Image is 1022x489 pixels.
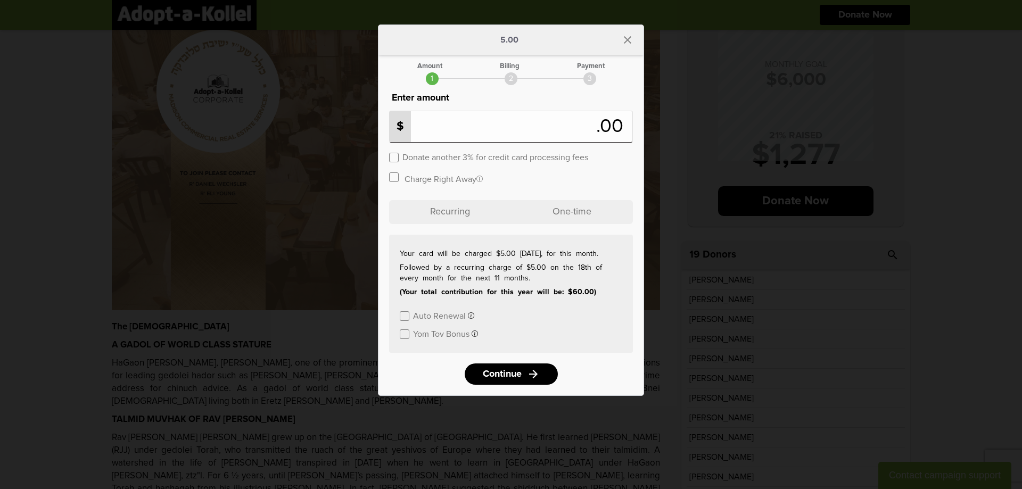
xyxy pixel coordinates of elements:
label: Yom Tov Bonus [413,328,469,338]
div: 2 [505,72,517,85]
label: Donate another 3% for credit card processing fees [402,152,588,162]
span: Continue [483,369,522,379]
p: (Your total contribution for this year will be: $60.00) [400,287,622,297]
label: Charge Right Away [405,173,483,184]
div: Billing [500,63,520,70]
div: Payment [577,63,605,70]
div: Amount [417,63,442,70]
p: 5.00 [500,36,518,44]
a: Continuearrow_forward [465,363,558,385]
i: close [621,34,634,46]
p: Followed by a recurring charge of $5.00 on the 18th of every month for the next 11 months. [400,262,622,284]
label: Auto Renewal [413,310,466,320]
button: Yom Tov Bonus [413,328,478,338]
i: arrow_forward [527,368,540,380]
p: One-time [511,200,633,224]
button: Auto Renewal [413,310,474,320]
div: 1 [426,72,439,85]
div: 3 [583,72,596,85]
p: $ [390,111,411,142]
span: .00 [596,117,629,136]
p: Your card will be charged $5.00 [DATE], for this month. [400,248,622,259]
p: Enter amount [389,90,633,105]
p: Recurring [389,200,511,224]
